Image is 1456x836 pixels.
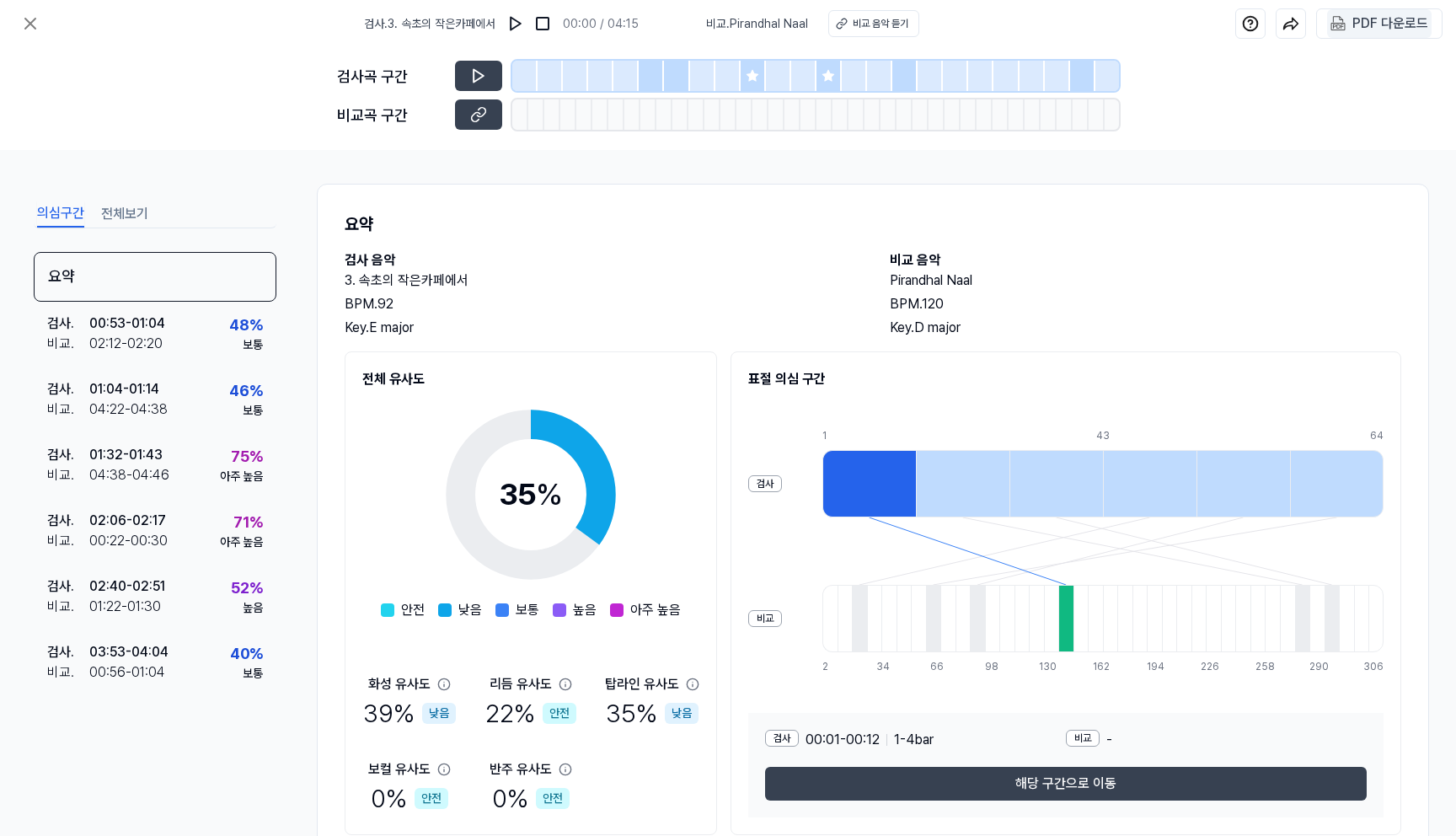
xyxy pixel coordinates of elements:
[985,659,1000,674] div: 98
[47,597,89,617] div: 비교 .
[492,780,570,817] div: 0 %
[89,399,168,420] div: 04:22 - 04:38
[1066,730,1367,750] div: -
[47,334,89,354] div: 비교 .
[890,250,1401,271] h2: 비교 음악
[1255,659,1271,674] div: 258
[229,379,263,402] div: 46 %
[490,674,552,694] div: 리듬 유사도
[47,511,89,531] div: 검사 .
[1309,659,1325,674] div: 290
[507,15,524,32] img: play
[363,694,456,732] div: 39 %
[89,642,169,662] div: 03:53 - 04:04
[345,212,1401,237] h1: 요약
[371,780,448,817] div: 0 %
[853,16,908,31] div: 비교 음악 듣기
[536,788,570,809] div: 안전
[243,599,263,617] div: 높음
[47,313,89,334] div: 검사 .
[345,271,856,291] h2: 3. 속초의 작은카페에서
[828,10,919,37] button: 비교 음악 듣기
[890,318,1401,338] div: Key. D major
[401,600,425,620] span: 안전
[89,511,166,531] div: 02:06 - 02:17
[1242,15,1259,32] img: help
[765,730,799,747] div: 검사
[230,642,263,665] div: 40 %
[89,313,165,334] div: 00:53 - 01:04
[422,703,456,724] div: 낮음
[1282,15,1299,32] img: share
[233,511,263,533] div: 71 %
[89,531,168,551] div: 00:22 - 00:30
[706,15,808,33] span: 비교 . Pirandhal Naal
[822,659,838,674] div: 2
[490,759,552,780] div: 반주 유사도
[364,15,495,33] span: 검사 . 3. 속초의 작은카페에서
[89,445,163,465] div: 01:32 - 01:43
[516,600,539,620] span: 보통
[231,576,263,599] div: 52 %
[485,694,576,732] div: 22 %
[499,472,563,517] div: 35
[220,468,263,485] div: 아주 높음
[337,65,445,88] div: 검사곡 구간
[89,597,161,617] div: 01:22 - 01:30
[243,402,263,420] div: 보통
[47,465,89,485] div: 비교 .
[34,252,276,302] div: 요약
[47,576,89,597] div: 검사 .
[930,659,945,674] div: 66
[47,399,89,420] div: 비교 .
[337,104,445,126] div: 비교곡 구간
[345,294,856,314] div: BPM. 92
[894,730,934,750] span: 1 - 4 bar
[243,665,263,683] div: 보통
[231,445,263,468] div: 75 %
[345,318,856,338] div: Key. E major
[606,694,699,732] div: 35 %
[458,600,482,620] span: 낮음
[220,533,263,551] div: 아주 높음
[1039,659,1054,674] div: 130
[543,703,576,724] div: 안전
[47,379,89,399] div: 검사 .
[89,662,165,683] div: 00:56 - 01:04
[1363,659,1384,674] div: 306
[665,703,699,724] div: 낮음
[605,674,679,694] div: 탑라인 유사도
[1093,659,1108,674] div: 162
[1201,659,1216,674] div: 226
[47,445,89,465] div: 검사 .
[368,674,431,694] div: 화성 유사도
[536,476,563,512] span: %
[563,15,639,33] div: 00:00 / 04:15
[1096,428,1190,443] div: 43
[101,201,148,228] button: 전체보기
[89,576,165,597] div: 02:40 - 02:51
[345,250,856,271] h2: 검사 음악
[47,662,89,683] div: 비교 .
[890,294,1401,314] div: BPM. 120
[229,313,263,336] div: 48 %
[630,600,681,620] span: 아주 높음
[876,659,891,674] div: 34
[362,369,699,389] h2: 전체 유사도
[534,15,551,32] img: stop
[1370,428,1384,443] div: 64
[89,379,159,399] div: 01:04 - 01:14
[89,334,163,354] div: 02:12 - 02:20
[1330,16,1346,31] img: PDF Download
[1327,9,1432,38] button: PDF 다운로드
[415,788,448,809] div: 안전
[47,642,89,662] div: 검사 .
[368,759,431,780] div: 보컬 유사도
[1352,13,1428,35] div: PDF 다운로드
[1147,659,1162,674] div: 194
[748,475,782,492] div: 검사
[573,600,597,620] span: 높음
[748,610,782,627] div: 비교
[89,465,169,485] div: 04:38 - 04:46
